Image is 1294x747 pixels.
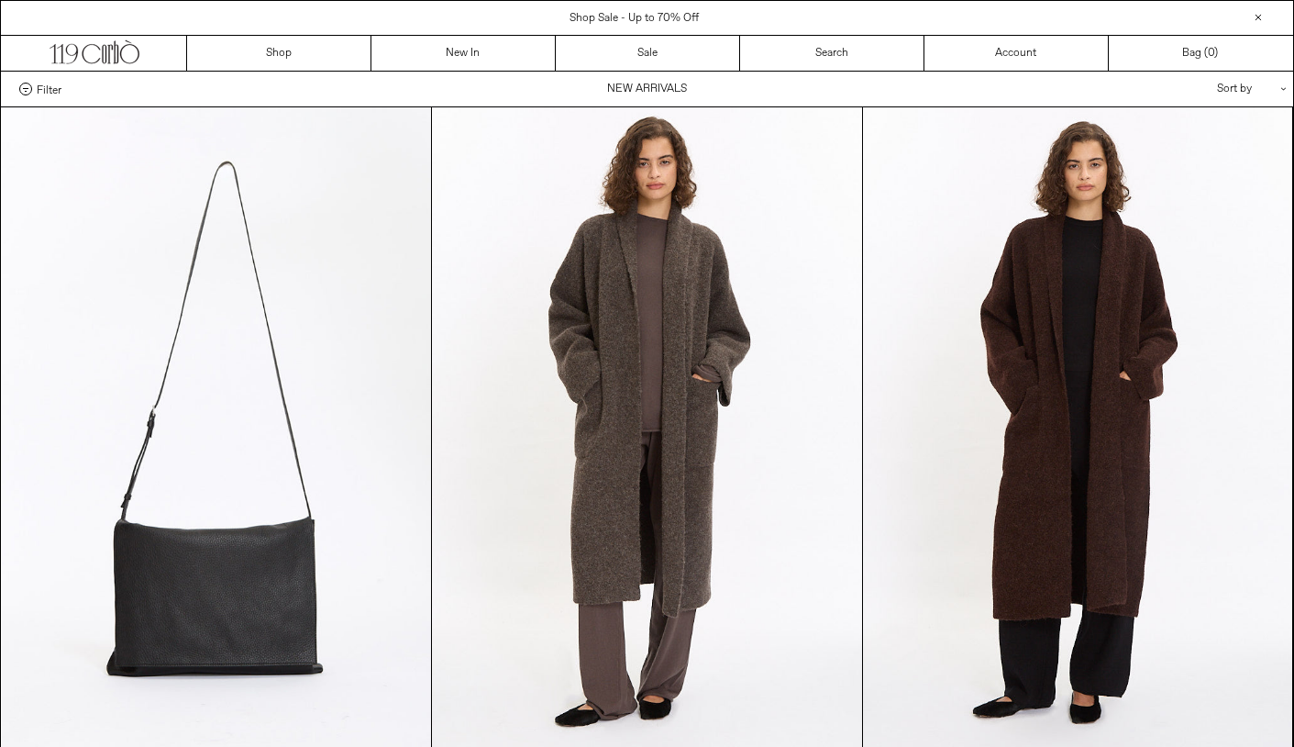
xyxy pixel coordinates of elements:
a: Shop [187,36,371,71]
a: Account [924,36,1109,71]
span: 0 [1208,46,1214,61]
span: Filter [37,83,61,95]
span: ) [1208,45,1218,61]
a: Sale [556,36,740,71]
a: Bag () [1109,36,1293,71]
div: Sort by [1110,72,1275,106]
a: New In [371,36,556,71]
a: Search [740,36,924,71]
a: Shop Sale - Up to 70% Off [570,11,699,26]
